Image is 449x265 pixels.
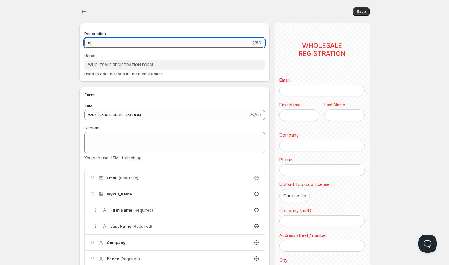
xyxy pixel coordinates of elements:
[279,232,365,238] label: Address street / number
[279,77,365,83] div: Email
[84,91,265,98] h3: Form
[133,208,153,213] span: (Required)
[279,257,365,263] label: City
[84,71,162,76] span: Used to add the form in the theme editor
[279,208,365,214] label: Company tax ID
[84,155,142,160] span: You can use HTML formatting.
[324,102,365,108] label: Last Name
[107,191,132,197] h4: layout_name
[119,175,138,180] span: (Required)
[84,125,100,130] span: Content
[279,132,365,138] label: Company
[279,102,320,108] label: First Name
[279,181,365,188] div: Upload Tobacco License
[353,7,370,16] button: Save
[110,223,152,229] h4: Last Name
[84,38,251,48] input: Private internal description
[84,103,93,108] span: Title
[357,9,366,14] span: Save
[107,256,140,262] h4: Phone
[279,157,365,163] label: Phone
[110,207,153,213] h4: First Name
[279,42,365,58] h2: WHOLESALE REGISTRATION
[107,175,138,181] h4: Email
[120,256,140,261] span: (Required)
[283,192,306,199] span: Choose file
[107,239,126,245] h4: Company
[84,31,106,36] span: Description
[132,224,152,229] span: (Required)
[84,53,98,58] span: Handle
[418,235,437,253] iframe: Help Scout Beacon - Open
